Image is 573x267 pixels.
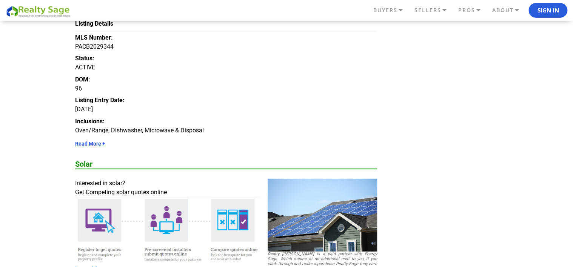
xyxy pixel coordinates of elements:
a: ABOUT [490,4,528,17]
img: rsz_adobestock_96204968-min.jpg [268,179,377,252]
a: PROS [456,4,490,17]
a: Read More + [75,141,377,147]
h4: Listing Details [75,20,377,27]
dd: ACTIVE [75,63,377,72]
a: BUYERS [371,4,412,17]
div: Interested in solar? Get Competing solar quotes online [75,179,260,197]
dd: 96 [75,84,377,93]
dd: [DATE] [75,105,377,114]
a: SELLERS [412,4,456,17]
img: how_energy_sage_works.jpg [75,197,260,265]
dt: DOM: [75,75,377,84]
button: Sign In [528,3,567,18]
h2: Solar [75,160,377,169]
dd: PACB2029344 [75,42,377,51]
dt: Inclusions: [75,117,377,126]
dt: Listing Entry Date: [75,96,377,105]
dt: Status: [75,54,377,63]
dt: MLS Number: [75,33,377,42]
dd: Oven/Range, Dishwasher, Microwave & Disposal [75,126,377,135]
img: REALTY SAGE [6,5,74,18]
